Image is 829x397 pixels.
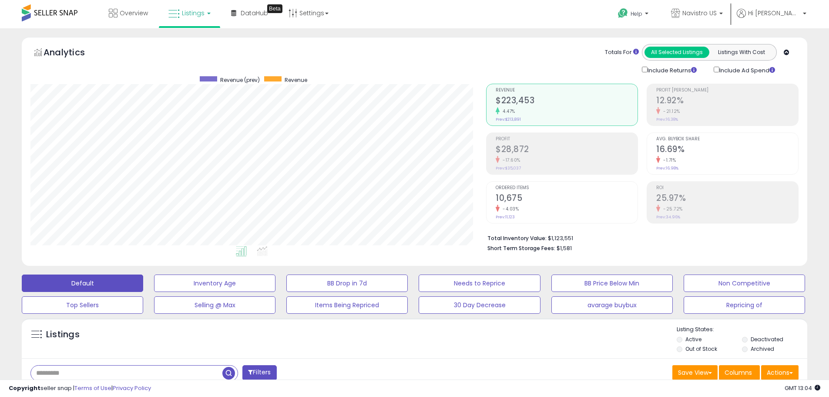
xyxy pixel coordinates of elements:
[709,47,774,58] button: Listings With Cost
[656,144,798,156] h2: 16.69%
[487,234,547,242] b: Total Inventory Value:
[267,4,282,13] div: Tooltip anchor
[496,137,638,142] span: Profit
[496,117,521,122] small: Prev: $213,891
[487,232,792,243] li: $1,123,551
[496,88,638,93] span: Revenue
[46,329,80,341] h5: Listings
[500,108,515,115] small: 4.47%
[737,9,806,28] a: Hi [PERSON_NAME]
[682,9,717,17] span: Navistro US
[113,384,151,392] a: Privacy Policy
[684,296,805,314] button: Repricing of
[419,275,540,292] button: Needs to Reprice
[672,365,718,380] button: Save View
[785,384,820,392] span: 2025-09-18 13:04 GMT
[286,275,408,292] button: BB Drop in 7d
[496,193,638,205] h2: 10,675
[242,365,276,380] button: Filters
[285,76,307,84] span: Revenue
[496,186,638,190] span: Ordered Items
[660,108,680,115] small: -21.12%
[719,365,760,380] button: Columns
[644,47,709,58] button: All Selected Listings
[419,296,540,314] button: 30 Day Decrease
[22,275,143,292] button: Default
[500,206,519,212] small: -4.03%
[496,214,515,220] small: Prev: 11,123
[748,9,800,17] span: Hi [PERSON_NAME]
[487,244,555,252] b: Short Term Storage Fees:
[154,296,275,314] button: Selling @ Max
[9,384,40,392] strong: Copyright
[500,157,520,163] small: -17.60%
[685,345,717,353] label: Out of Stock
[557,244,572,252] span: $1,581
[120,9,148,17] span: Overview
[656,166,678,171] small: Prev: 16.98%
[22,296,143,314] button: Top Sellers
[656,193,798,205] h2: 25.97%
[761,365,799,380] button: Actions
[656,88,798,93] span: Profit [PERSON_NAME]
[725,368,752,377] span: Columns
[707,65,789,75] div: Include Ad Spend
[660,157,676,163] small: -1.71%
[44,46,102,61] h5: Analytics
[220,76,260,84] span: Revenue (prev)
[74,384,111,392] a: Terms of Use
[9,384,151,393] div: seller snap | |
[605,48,639,57] div: Totals For
[656,186,798,190] span: ROI
[631,10,642,17] span: Help
[551,275,673,292] button: BB Price Below Min
[496,95,638,107] h2: $223,453
[656,117,678,122] small: Prev: 16.38%
[656,137,798,142] span: Avg. Buybox Share
[182,9,205,17] span: Listings
[677,326,807,334] p: Listing States:
[635,65,707,75] div: Include Returns
[656,214,680,220] small: Prev: 34.96%
[656,95,798,107] h2: 12.92%
[241,9,268,17] span: DataHub
[618,8,628,19] i: Get Help
[551,296,673,314] button: avarage buybux
[685,336,701,343] label: Active
[154,275,275,292] button: Inventory Age
[751,336,783,343] label: Deactivated
[496,166,521,171] small: Prev: $35,037
[660,206,683,212] small: -25.72%
[751,345,774,353] label: Archived
[611,1,657,28] a: Help
[286,296,408,314] button: Items Being Repriced
[496,144,638,156] h2: $28,872
[684,275,805,292] button: Non Competitive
